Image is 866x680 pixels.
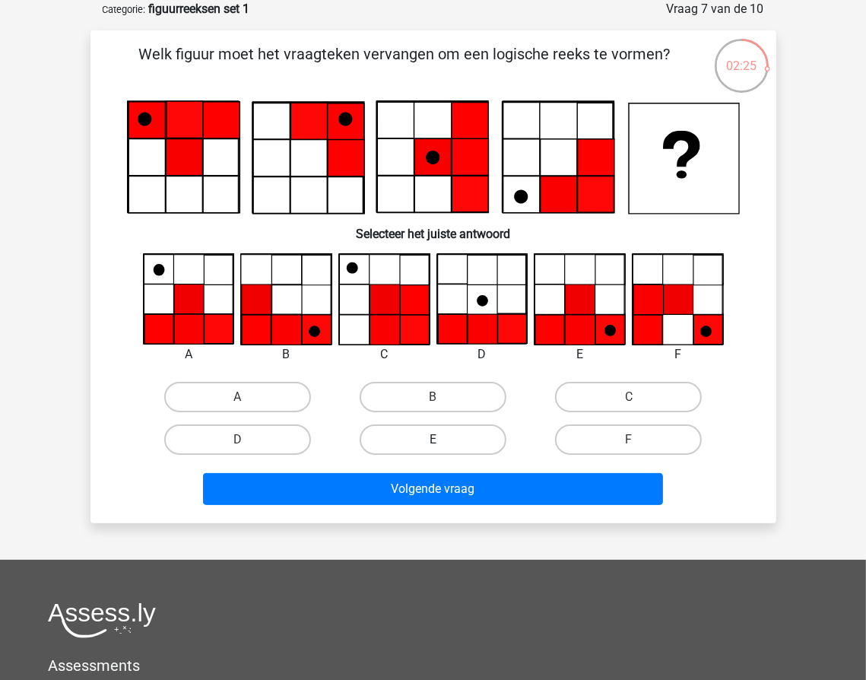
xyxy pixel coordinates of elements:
div: F [620,345,735,364]
label: B [360,382,506,412]
label: D [164,424,311,455]
h6: Selecteer het juiste antwoord [115,214,752,241]
div: 02:25 [713,37,770,75]
button: Volgende vraag [203,473,663,505]
label: E [360,424,506,455]
div: B [229,345,344,364]
small: Categorie: [103,4,146,15]
div: D [425,345,540,364]
img: Assessly logo [48,602,156,638]
div: E [522,345,637,364]
strong: figuurreeksen set 1 [149,2,250,16]
p: Welk figuur moet het vraagteken vervangen om een logische reeks te vormen? [115,43,695,88]
h5: Assessments [48,656,818,675]
label: F [555,424,702,455]
label: C [555,382,702,412]
label: A [164,382,311,412]
div: C [327,345,442,364]
div: A [132,345,246,364]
